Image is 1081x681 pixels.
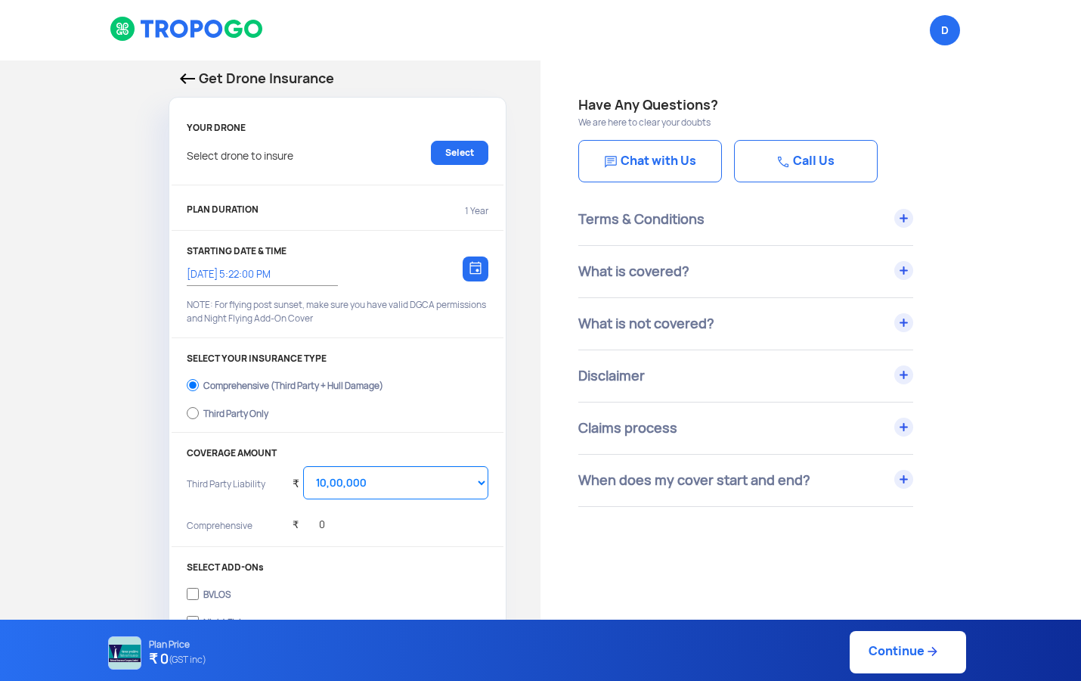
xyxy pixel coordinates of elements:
img: Chat [605,156,617,168]
h4: Have Any Questions? [578,95,1043,116]
p: Select drone to insure [187,141,293,165]
p: We are here to clear your doubts [578,116,1043,129]
div: Disclaimer [578,350,913,402]
img: Back [180,73,195,84]
span: dheeraj [930,15,960,45]
img: calendar-icon [469,261,482,275]
div: What is covered? [578,246,913,297]
div: Claims process [578,403,913,454]
input: BVLOS [187,583,199,605]
a: Chat with Us [578,140,722,182]
p: 1 Year [465,204,488,218]
a: Continue [850,631,966,673]
p: Plan Price [149,639,206,650]
div: ₹ 0 [293,500,325,542]
div: Third Party Only [203,409,268,415]
div: What is not covered? [578,298,913,350]
img: ic_arrow_forward_blue.svg [925,644,940,659]
p: YOUR DRONE [187,123,488,133]
div: Comprehensive (Third Party + Hull Damage) [203,381,383,387]
div: ₹ [293,459,299,500]
div: BVLOS [203,589,231,595]
a: Select [431,141,488,165]
p: SELECT ADD-ONs [187,562,488,573]
a: Call Us [734,140,878,182]
p: STARTING DATE & TIME [187,246,488,257]
p: Comprehensive [187,519,281,542]
span: (GST inc) [169,650,206,670]
p: SELECT YOUR INSURANCE TYPE [187,353,488,364]
p: COVERAGE AMOUNT [187,448,488,459]
input: Night Flying [187,611,199,633]
div: Terms & Conditions [578,194,913,245]
input: Third Party Only [187,403,199,424]
img: NATIONAL [108,636,141,670]
div: Night Flying [203,617,252,623]
p: NOTE: For flying post sunset, make sure you have valid DGCA permissions and Night Flying Add-On C... [187,298,488,325]
img: Chat [777,156,789,168]
h4: ₹ 0 [149,650,206,670]
p: Get Drone Insurance [180,68,495,89]
div: When does my cover start and end? [578,455,913,506]
p: Third Party Liability [187,477,281,512]
img: logoHeader.svg [110,16,265,42]
p: PLAN DURATION [187,204,259,218]
input: Comprehensive (Third Party + Hull Damage) [187,375,199,396]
